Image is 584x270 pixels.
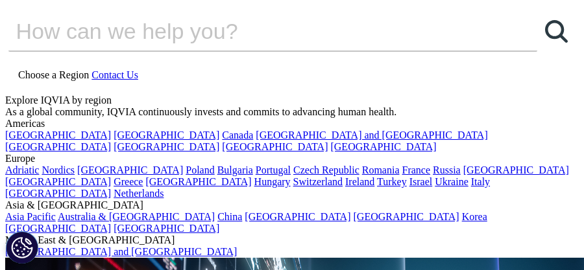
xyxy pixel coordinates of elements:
[435,176,468,187] a: Ukraine
[345,176,374,187] a: Ireland
[545,20,568,43] svg: Search
[537,12,576,51] a: Search
[5,234,579,246] div: Middle East & [GEOGRAPHIC_DATA]
[186,164,214,175] a: Poland
[409,176,433,187] a: Israel
[217,211,242,222] a: China
[42,164,75,175] a: Nordics
[145,176,251,187] a: [GEOGRAPHIC_DATA]
[5,153,579,164] div: Europe
[471,176,490,187] a: Italy
[330,141,436,152] a: [GEOGRAPHIC_DATA]
[114,176,143,187] a: Greece
[5,176,111,187] a: [GEOGRAPHIC_DATA]
[362,164,400,175] a: Romania
[5,164,39,175] a: Adriatic
[114,129,219,141] a: [GEOGRAPHIC_DATA]
[114,223,219,234] a: [GEOGRAPHIC_DATA]
[5,188,111,199] a: [GEOGRAPHIC_DATA]
[222,141,328,152] a: [GEOGRAPHIC_DATA]
[354,211,459,222] a: [GEOGRAPHIC_DATA]
[462,211,487,222] a: Korea
[5,129,111,141] a: [GEOGRAPHIC_DATA]
[5,223,111,234] a: [GEOGRAPHIC_DATA]
[8,12,500,51] input: Search
[5,106,579,118] div: As a global community, IQVIA continuously invests and commits to advancing human health.
[5,246,237,257] a: [GEOGRAPHIC_DATA] and [GEOGRAPHIC_DATA]
[402,164,431,175] a: France
[114,141,219,152] a: [GEOGRAPHIC_DATA]
[293,164,359,175] a: Czech Republic
[256,164,291,175] a: Portugal
[114,188,164,199] a: Netherlands
[254,176,291,187] a: Hungary
[245,211,350,222] a: [GEOGRAPHIC_DATA]
[377,176,407,187] a: Turkey
[6,231,38,264] button: Cookies Settings
[5,95,579,106] div: Explore IQVIA by region
[222,129,253,141] a: Canada
[5,118,579,129] div: Americas
[18,69,89,80] span: Choose a Region
[5,141,111,152] a: [GEOGRAPHIC_DATA]
[91,69,138,80] a: Contact Us
[463,164,569,175] a: [GEOGRAPHIC_DATA]
[293,176,343,187] a: Switzerland
[256,129,487,141] a: [GEOGRAPHIC_DATA] and [GEOGRAPHIC_DATA]
[433,164,461,175] a: Russia
[58,211,215,222] a: Australia & [GEOGRAPHIC_DATA]
[77,164,183,175] a: [GEOGRAPHIC_DATA]
[217,164,253,175] a: Bulgaria
[5,211,56,222] a: Asia Pacific
[5,199,579,211] div: Asia & [GEOGRAPHIC_DATA]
